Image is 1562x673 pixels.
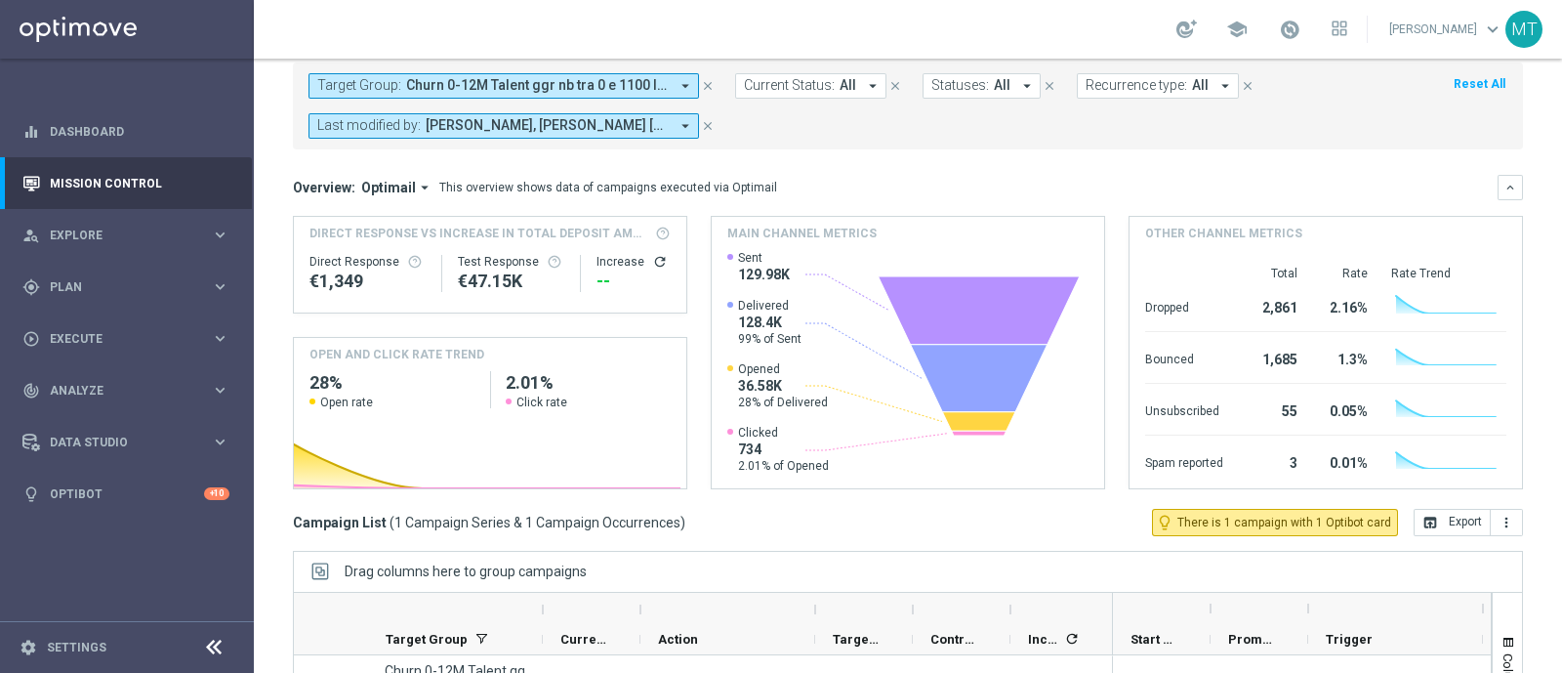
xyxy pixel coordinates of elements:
span: Control Customers [930,632,977,647]
button: lightbulb Optibot +10 [21,486,230,502]
div: Explore [22,227,211,244]
span: 2.01% of Opened [738,458,829,474]
span: Data Studio [50,437,211,448]
span: Last modified by: [317,117,421,134]
div: 1.3% [1321,342,1368,373]
span: There is 1 campaign with 1 Optibot card [1177,514,1391,531]
i: arrow_drop_down [677,117,694,135]
div: €47,153 [458,270,565,293]
i: more_vert [1499,515,1514,530]
button: close [699,75,717,97]
button: gps_fixed Plan keyboard_arrow_right [21,279,230,295]
button: keyboard_arrow_down [1498,175,1523,200]
span: Open rate [320,395,373,410]
i: arrow_drop_down [416,179,433,196]
div: 2,861 [1247,290,1297,321]
div: Test Response [458,254,565,270]
i: equalizer [22,123,40,141]
span: Direct Response VS Increase In Total Deposit Amount [309,225,649,242]
div: Execute [22,330,211,348]
span: Current Status: [744,77,835,94]
div: Bounced [1145,342,1223,373]
span: 129.98K [738,266,790,283]
i: arrow_drop_down [1216,77,1234,95]
span: Promotions [1228,632,1275,647]
span: 28% of Delivered [738,395,828,410]
button: Recurrence type: All arrow_drop_down [1077,73,1239,99]
div: 0.01% [1321,445,1368,477]
div: Spam reported [1145,445,1223,477]
div: Dropped [1145,290,1223,321]
button: person_search Explore keyboard_arrow_right [21,228,230,243]
h4: Main channel metrics [727,225,877,242]
div: This overview shows data of campaigns executed via Optimail [439,179,777,196]
button: Current Status: All arrow_drop_down [735,73,886,99]
div: MT [1505,11,1542,48]
i: close [1241,79,1254,93]
button: Data Studio keyboard_arrow_right [21,435,230,450]
div: Data Studio [22,434,211,451]
button: close [699,115,717,137]
i: close [701,79,715,93]
div: Direct Response [309,254,426,270]
i: keyboard_arrow_right [211,226,229,244]
h4: Other channel metrics [1145,225,1302,242]
button: play_circle_outline Execute keyboard_arrow_right [21,331,230,347]
span: Target Group: [317,77,401,94]
span: Start Date [1130,632,1177,647]
div: Plan [22,278,211,296]
i: settings [20,639,37,656]
i: close [1043,79,1056,93]
div: Optibot [22,468,229,520]
multiple-options-button: Export to CSV [1414,514,1523,529]
span: Sent [738,250,790,266]
span: Statuses: [931,77,989,94]
button: close [1041,75,1058,97]
div: +10 [204,487,229,500]
span: 99% of Sent [738,331,802,347]
i: person_search [22,227,40,244]
span: Target Group [386,632,468,647]
div: Mission Control [22,157,229,209]
button: Reset All [1452,73,1507,95]
i: refresh [1064,631,1080,647]
i: close [888,79,902,93]
i: keyboard_arrow_down [1503,181,1517,194]
h3: Campaign List [293,514,685,531]
i: arrow_drop_down [864,77,882,95]
button: equalizer Dashboard [21,124,230,140]
span: Increase [1028,632,1061,647]
div: 2.16% [1321,290,1368,321]
div: Row Groups [345,564,587,579]
div: Mission Control [21,176,230,191]
span: Calculate column [1061,628,1080,650]
i: refresh [652,254,668,270]
div: 1,685 [1247,342,1297,373]
i: lightbulb_outline [1156,514,1173,531]
div: 55 [1247,394,1297,425]
i: lightbulb [22,485,40,503]
i: keyboard_arrow_right [211,381,229,400]
button: close [886,75,904,97]
span: All [994,77,1010,94]
a: Dashboard [50,105,229,157]
span: Targeted Customers [833,632,880,647]
h4: OPEN AND CLICK RATE TREND [309,346,484,363]
a: [PERSON_NAME]keyboard_arrow_down [1387,15,1505,44]
div: 3 [1247,445,1297,477]
button: Statuses: All arrow_drop_down [923,73,1041,99]
div: -- [596,270,671,293]
span: Clicked [738,425,829,441]
i: arrow_drop_down [677,77,694,95]
i: arrow_drop_down [1018,77,1036,95]
div: €1,349 [309,270,426,293]
span: 36.58K [738,377,828,395]
div: Rate Trend [1391,266,1506,281]
span: All [1192,77,1209,94]
span: Analyze [50,385,211,397]
span: Optimail [361,179,416,196]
